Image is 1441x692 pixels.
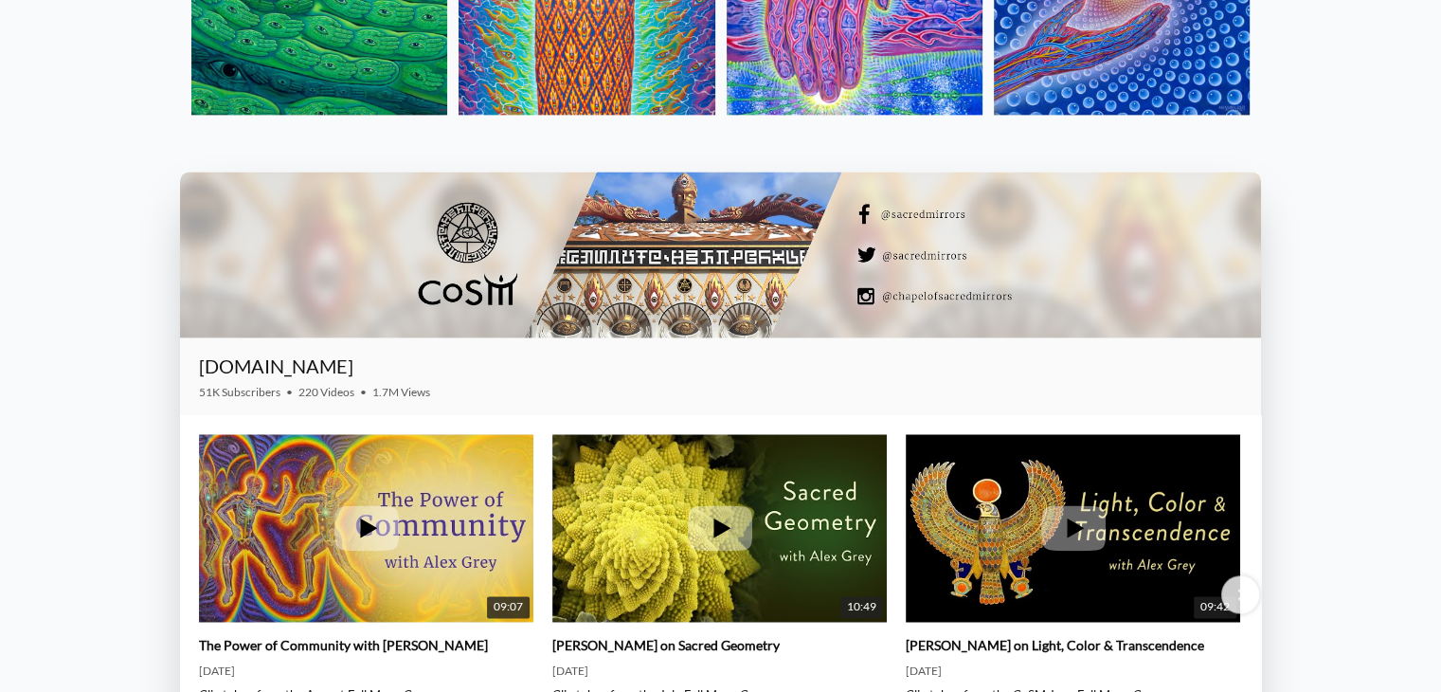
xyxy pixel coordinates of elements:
span: • [286,385,293,399]
img: The Power of Community with Alex Grey [199,402,533,653]
iframe: Subscribe to CoSM.TV on YouTube [1132,362,1242,385]
a: [DOMAIN_NAME] [199,355,353,377]
span: 09:07 [487,596,530,618]
span: • [360,385,367,399]
a: The Power of Community with [PERSON_NAME] [199,637,488,654]
a: [PERSON_NAME] on Sacred Geometry [552,637,780,654]
span: 10:49 [840,596,883,618]
a: Alex Grey on Light, Color & Transcendence 09:42 [906,434,1240,622]
a: [PERSON_NAME] on Light, Color & Transcendence [906,637,1204,654]
span: 1.7M Views [372,385,430,399]
img: Alex Grey on Light, Color & Transcendence [906,402,1240,653]
a: The Power of Community with Alex Grey 09:07 [199,434,533,622]
span: 220 Videos [298,385,354,399]
div: [DATE] [552,664,887,679]
div: [DATE] [199,664,533,679]
div: [DATE] [906,664,1240,679]
img: Alex Grey on Sacred Geometry [552,402,887,653]
span: 09:42 [1194,596,1236,618]
a: Alex Grey on Sacred Geometry 10:49 [552,434,887,622]
span: 51K Subscribers [199,385,280,399]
